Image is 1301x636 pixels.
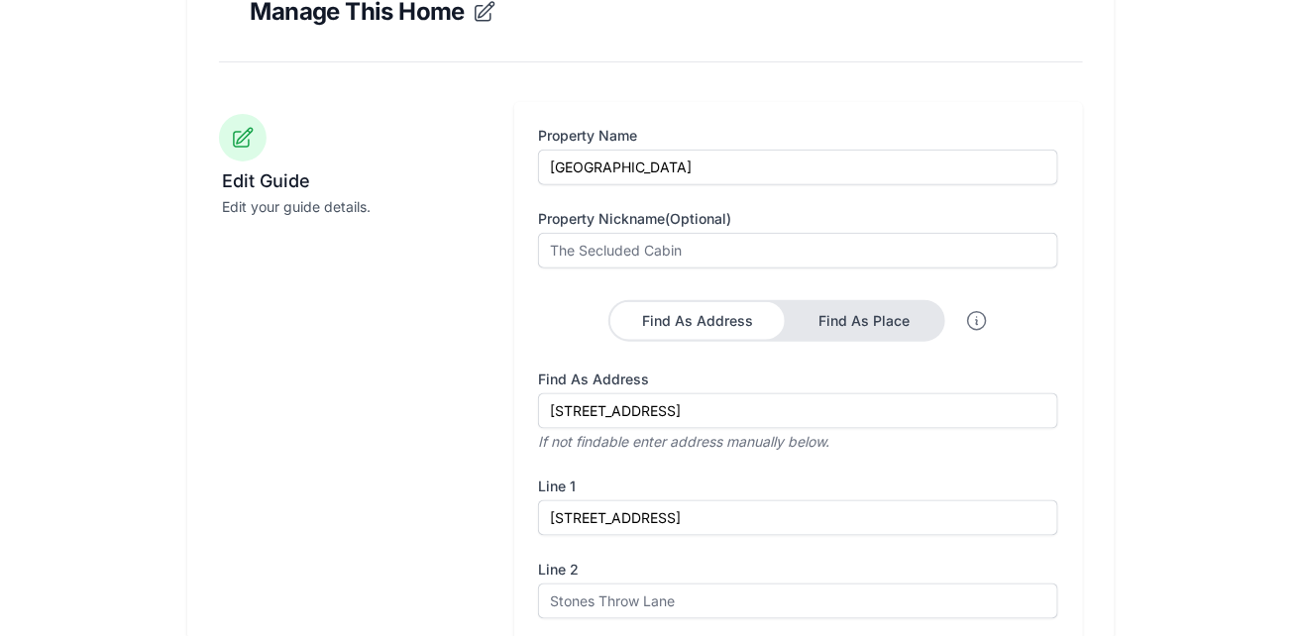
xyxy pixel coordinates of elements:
[538,233,1058,268] input: The Secluded Cabin
[538,150,1058,185] input: The Secluded Cabin
[223,197,488,217] p: Edit your guide details.
[538,370,1058,389] label: Find As Address
[538,560,1058,580] label: Line 2
[538,209,1058,229] label: Property Nickname(optional)
[538,393,1058,429] input: Enter a location
[610,302,785,340] button: Find As Address
[538,126,1058,146] label: Property Name
[538,421,829,450] i: If not findable enter address manually below.
[223,169,488,193] h3: Edit Guide
[787,302,943,340] button: Find As Place
[538,500,1058,536] input: Mountain River Retreat
[538,583,1058,619] input: Stones Throw Lane
[538,477,1058,496] label: Line 1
